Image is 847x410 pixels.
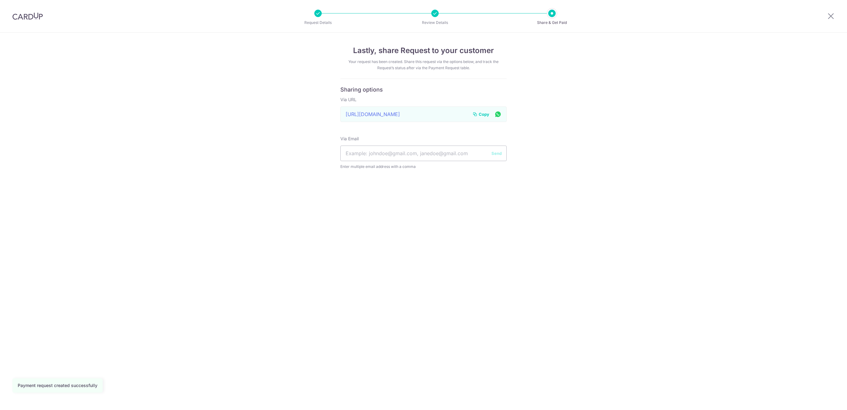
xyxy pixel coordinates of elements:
p: Review Details [412,20,458,26]
span: Copy [479,111,489,117]
button: Send [491,150,502,156]
label: Via URL [340,97,356,103]
div: Payment request created successfully [18,382,97,389]
button: Copy [473,111,489,117]
h4: Lastly, share Request to your customer [340,45,507,56]
label: Via Email [340,136,359,142]
div: Your request has been created. Share this request via the options below, and track the Request’s ... [340,59,507,71]
input: Example: johndoe@gmail.com, janedoe@gmail.com [340,146,507,161]
img: CardUp [12,12,43,20]
p: Request Details [295,20,341,26]
p: Share & Get Paid [529,20,575,26]
h6: Sharing options [340,86,507,93]
span: Enter multiple email address with a comma [340,164,507,170]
